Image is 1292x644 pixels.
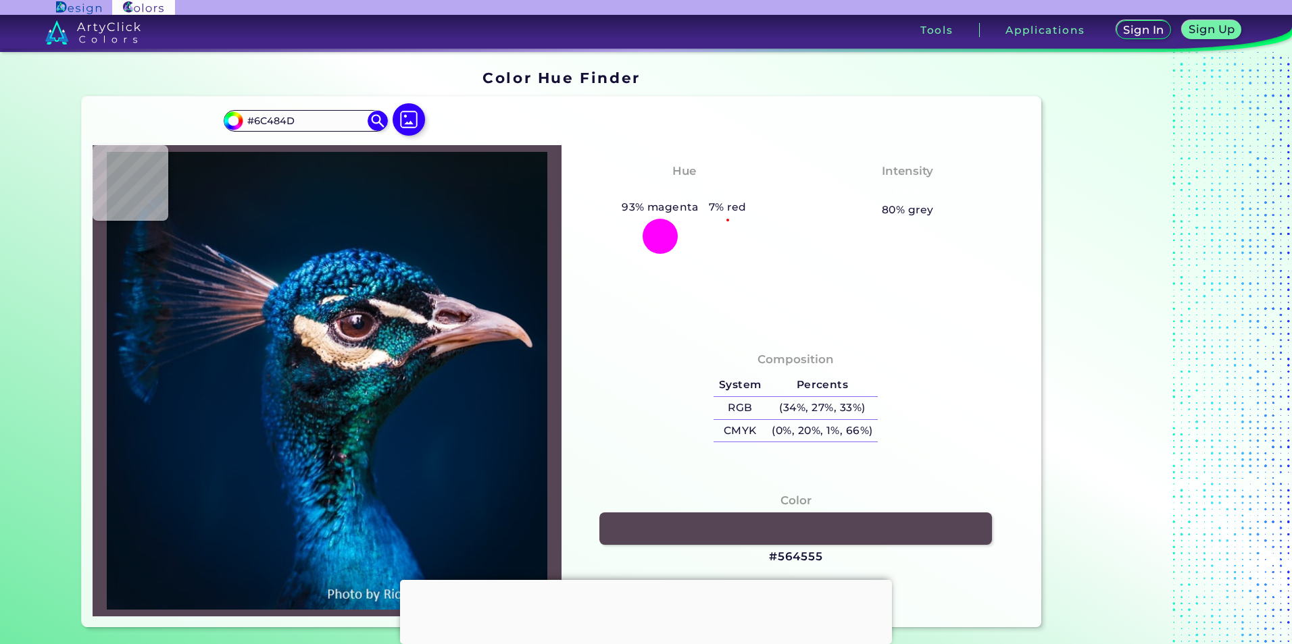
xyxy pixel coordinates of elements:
[757,350,834,369] h4: Composition
[616,198,703,216] h5: 93% magenta
[767,374,878,396] h5: Percents
[1005,25,1085,35] h3: Applications
[400,580,892,641] iframe: Advertisement
[714,374,766,396] h5: System
[882,161,933,181] h4: Intensity
[243,111,368,130] input: type color..
[703,198,751,216] h5: 7% red
[1119,22,1169,38] a: Sign In
[889,183,927,199] h3: Pale
[393,103,425,136] img: icon picture
[672,161,696,181] h4: Hue
[714,420,766,442] h5: CMYK
[714,397,766,419] h5: RGB
[56,1,101,14] img: ArtyClick Design logo
[482,68,640,88] h1: Color Hue Finder
[1191,24,1233,34] h5: Sign Up
[1125,25,1162,35] h5: Sign In
[767,397,878,419] h5: (34%, 27%, 33%)
[1185,22,1239,38] a: Sign Up
[368,111,388,131] img: icon search
[99,152,555,610] img: img_pavlin.jpg
[920,25,953,35] h3: Tools
[651,183,718,199] h3: Magenta
[767,420,878,442] h5: (0%, 20%, 1%, 66%)
[1047,65,1216,633] iframe: Advertisement
[882,201,934,219] h5: 80% grey
[45,20,141,45] img: logo_artyclick_colors_white.svg
[780,491,812,510] h4: Color
[769,549,823,565] h3: #564555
